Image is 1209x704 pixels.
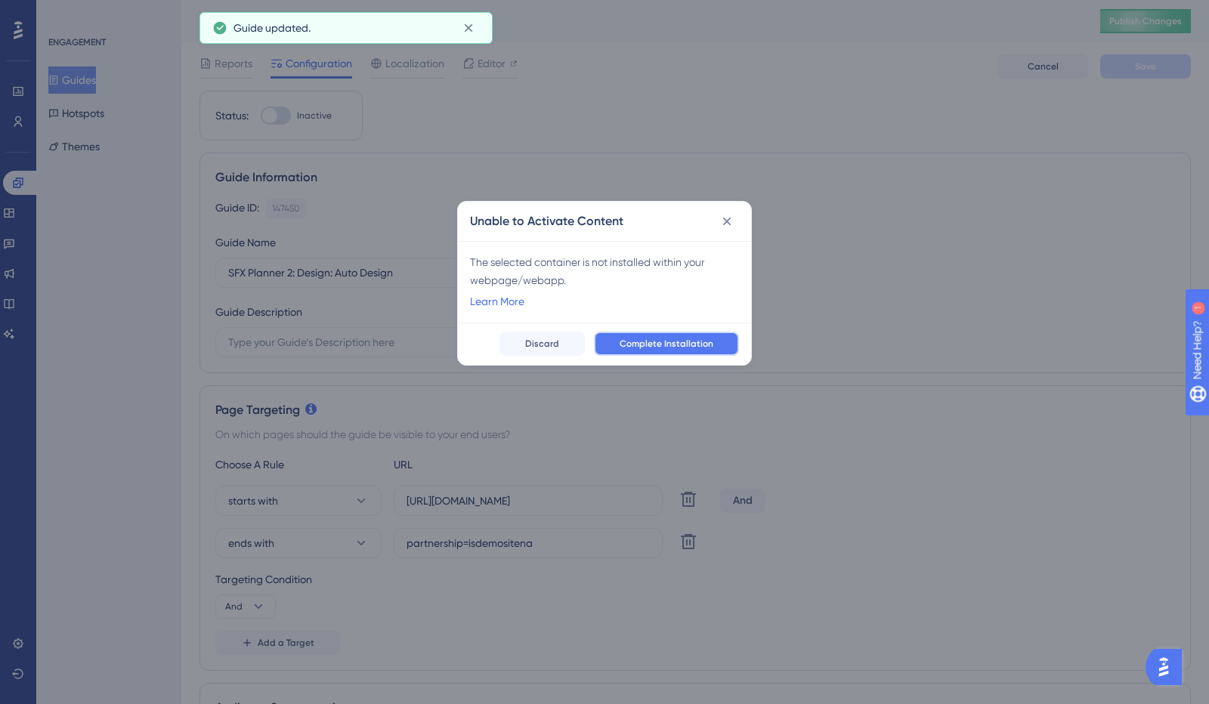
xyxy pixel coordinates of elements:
[525,338,559,350] span: Discard
[105,8,110,20] div: 1
[1146,644,1191,690] iframe: UserGuiding AI Assistant Launcher
[36,4,94,22] span: Need Help?
[233,19,311,37] span: Guide updated.
[470,212,623,230] h2: Unable to Activate Content
[620,338,713,350] span: Complete Installation
[470,292,524,310] a: Learn More
[470,253,739,289] div: The selected container is not installed within your webpage/webapp.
